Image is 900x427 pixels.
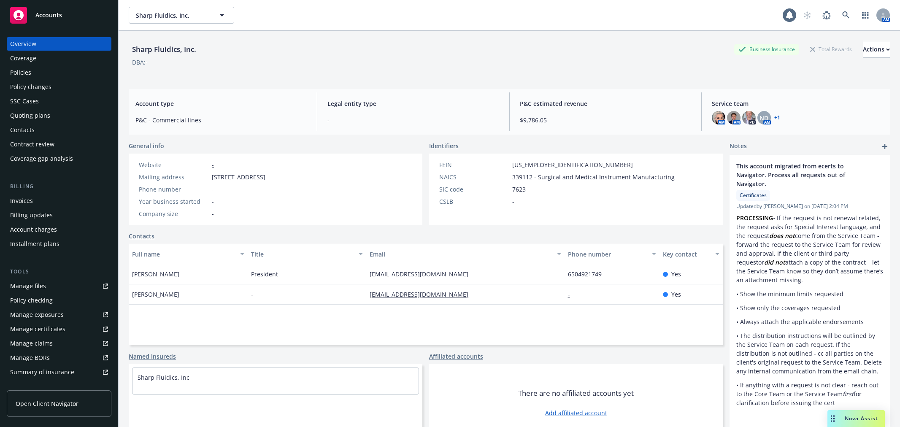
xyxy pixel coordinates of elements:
div: Contacts [10,123,35,137]
span: ND [759,114,768,122]
div: Year business started [139,197,208,206]
a: Add affiliated account [545,408,607,417]
a: - [212,161,214,169]
div: Phone number [139,185,208,194]
span: $9,786.05 [520,116,691,124]
img: photo [742,111,756,124]
a: Installment plans [7,237,111,251]
span: Certificates [740,192,767,199]
div: Mailing address [139,173,208,181]
div: Drag to move [827,410,838,427]
div: Website [139,160,208,169]
a: Switch app [857,7,874,24]
em: does not [769,232,795,240]
span: President [251,270,278,278]
div: NAICS [439,173,509,181]
span: Updated by [PERSON_NAME] on [DATE] 2:04 PM [736,203,883,210]
div: Coverage [10,51,36,65]
div: Actions [863,41,890,57]
div: CSLB [439,197,509,206]
span: Identifiers [429,141,459,150]
a: Sharp Fluidics, Inc [138,373,189,381]
a: [EMAIL_ADDRESS][DOMAIN_NAME] [370,290,475,298]
p: • If anything with a request is not clear - reach out to the Core Team or the Service Team for cl... [736,381,883,407]
span: - [212,209,214,218]
a: Policy changes [7,80,111,94]
span: [PERSON_NAME] [132,270,179,278]
a: Contract review [7,138,111,151]
span: [PERSON_NAME] [132,290,179,299]
a: Invoices [7,194,111,208]
a: Billing updates [7,208,111,222]
a: Manage BORs [7,351,111,365]
span: P&C estimated revenue [520,99,691,108]
div: Key contact [663,250,710,259]
button: Nova Assist [827,410,885,427]
div: FEIN [439,160,509,169]
div: Contract review [10,138,54,151]
a: Search [838,7,854,24]
div: Total Rewards [806,44,856,54]
a: Account charges [7,223,111,236]
a: Contacts [7,123,111,137]
div: Account charges [10,223,57,236]
strong: PROCESSING [736,214,773,222]
span: - [251,290,253,299]
span: - [212,197,214,206]
p: • Always attach the applicable endorsements [736,317,883,326]
p: • If the request is not renewal related, the request asks for Special Interest language, and the ... [736,213,883,284]
div: Manage files [10,279,46,293]
button: Phone number [565,244,659,264]
div: This account migrated from ecerts to Navigator. Process all requests out of Navigator.Certificate... [730,155,890,414]
a: Affiliated accounts [429,352,483,361]
a: 6504921749 [568,270,608,278]
span: Account type [135,99,307,108]
button: Full name [129,244,248,264]
a: Overview [7,37,111,51]
span: 7623 [512,185,526,194]
button: Actions [863,41,890,58]
div: Quoting plans [10,109,50,122]
div: Manage BORs [10,351,50,365]
div: Manage claims [10,337,53,350]
div: Company size [139,209,208,218]
span: 339112 - Surgical and Medical Instrument Manufacturing [512,173,675,181]
button: Title [248,244,367,264]
span: Yes [671,290,681,299]
div: Policy changes [10,80,51,94]
a: Quoting plans [7,109,111,122]
div: Invoices [10,194,33,208]
a: Manage exposures [7,308,111,322]
div: Sharp Fluidics, Inc. [129,44,200,55]
em: did not [764,258,785,266]
div: Email [370,250,551,259]
a: +1 [774,115,780,120]
div: Summary of insurance [10,365,74,379]
a: Manage files [7,279,111,293]
div: DBA: - [132,58,148,67]
div: Policy AI ingestions [10,380,64,393]
a: Named insureds [129,352,176,361]
div: Policies [10,66,31,79]
a: Policies [7,66,111,79]
span: Accounts [35,12,62,19]
div: Policy checking [10,294,53,307]
span: - [212,185,214,194]
div: Coverage gap analysis [10,152,73,165]
span: [STREET_ADDRESS] [212,173,265,181]
p: • Show the minimum limits requested [736,289,883,298]
a: Contacts [129,232,154,241]
a: Report a Bug [818,7,835,24]
button: Key contact [659,244,723,264]
div: Overview [10,37,36,51]
a: SSC Cases [7,95,111,108]
a: Coverage gap analysis [7,152,111,165]
span: Service team [712,99,883,108]
a: Manage claims [7,337,111,350]
img: photo [727,111,741,124]
p: • The distribution instructions will be outlined by the Service Team on each request. If the dist... [736,331,883,376]
div: Installment plans [10,237,59,251]
a: Summary of insurance [7,365,111,379]
span: This account migrated from ecerts to Navigator. Process all requests out of Navigator. [736,162,861,188]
